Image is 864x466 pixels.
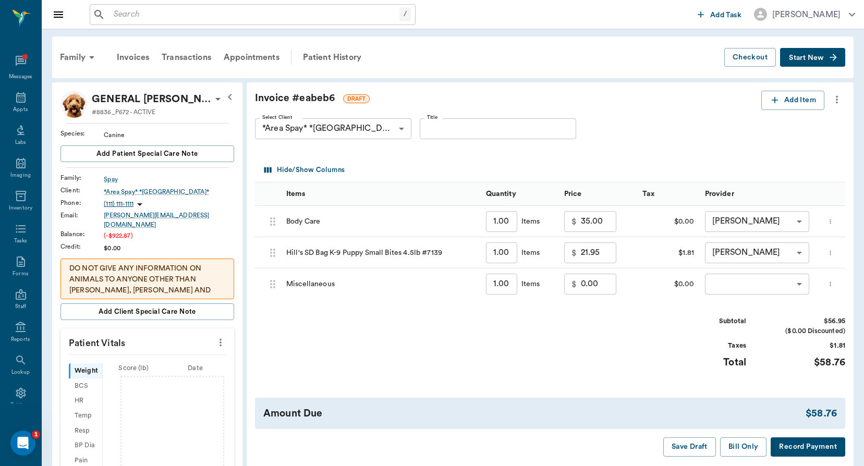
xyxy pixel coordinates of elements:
[69,408,102,423] div: Temp
[13,270,28,278] div: Forms
[15,139,26,146] div: Labs
[104,243,234,253] div: $0.00
[92,107,155,117] p: #8836_P672 - ACTIVE
[99,306,196,317] span: Add client Special Care Note
[581,242,616,263] input: 0.00
[824,213,836,230] button: more
[668,341,746,351] div: Taxes
[705,242,809,263] div: [PERSON_NAME]
[746,5,863,24] button: [PERSON_NAME]
[581,274,616,295] input: 0.00
[13,106,28,114] div: Appts
[693,5,746,24] button: Add Task
[700,182,834,206] div: Provider
[297,45,368,70] a: Patient History
[517,248,540,258] div: Items
[32,431,40,439] span: 1
[255,91,761,106] div: Invoice # eabeb6
[10,431,35,456] iframe: Intercom live chat
[92,91,212,107] div: GENERAL Spay
[60,229,104,239] div: Balance :
[60,198,104,207] div: Phone :
[60,328,234,354] p: Patient Vitals
[780,48,845,67] button: Start New
[286,179,305,209] div: Items
[668,316,746,326] div: Subtotal
[164,363,226,373] div: Date
[767,355,845,370] div: $58.76
[92,91,212,107] p: GENERAL [PERSON_NAME]
[262,114,292,121] label: Select Client
[663,437,716,457] button: Save Draft
[69,423,102,438] div: Resp
[60,173,104,182] div: Family :
[109,7,399,22] input: Search
[10,401,31,409] div: Settings
[637,206,700,237] div: $0.00
[564,179,582,209] div: Price
[637,237,700,268] div: $1.81
[263,406,806,421] div: Amount Due
[637,182,700,206] div: Tax
[11,336,30,344] div: Reports
[637,268,700,300] div: $0.00
[96,148,198,160] span: Add patient Special Care Note
[281,182,481,206] div: Items
[559,182,637,206] div: Price
[54,45,104,70] div: Family
[705,179,734,209] div: Provider
[60,91,88,118] img: Profile Image
[824,244,836,262] button: more
[806,406,837,421] div: $58.76
[571,215,577,228] p: $
[642,179,654,209] div: Tax
[60,242,104,251] div: Credit :
[217,45,286,70] a: Appointments
[581,211,616,232] input: 0.00
[9,73,33,81] div: Messages
[761,91,824,110] button: Add Item
[11,369,30,376] div: Lookup
[104,200,133,209] p: (111) 111-1111
[60,145,234,162] button: Add patient Special Care Note
[281,237,481,268] div: Hill's SD Bag K-9 Puppy Small Bites 4.5lb #7139
[767,316,845,326] div: $56.95
[517,279,540,289] div: Items
[48,4,69,25] button: Close drawer
[771,437,845,457] button: Record Payment
[481,182,559,206] div: Quantity
[668,355,746,370] div: Total
[155,45,217,70] a: Transactions
[824,275,836,293] button: more
[69,438,102,453] div: BP Dia
[69,394,102,409] div: HR
[104,187,234,197] a: *Area Spay* *[GEOGRAPHIC_DATA]*
[705,211,809,232] div: [PERSON_NAME]
[255,118,411,139] div: *Area Spay* *[GEOGRAPHIC_DATA]*
[724,48,776,67] button: Checkout
[103,363,165,373] div: Score ( lb )
[399,7,411,21] div: /
[281,206,481,237] div: Body Care
[10,171,31,179] div: Imaging
[60,129,104,138] div: Species :
[767,326,845,336] div: ($0.00 Discounted)
[69,263,225,351] p: DO NOT GIVE ANY INFORMATION ON ANIMALS TO ANYONE OTHER THAN [PERSON_NAME], [PERSON_NAME] AND [PER...
[60,303,234,320] button: Add client Special Care Note
[9,204,32,212] div: Inventory
[104,211,234,229] a: [PERSON_NAME][EMAIL_ADDRESS][DOMAIN_NAME]
[69,378,102,394] div: BCS
[111,45,155,70] a: Invoices
[69,363,102,378] div: Weight
[767,341,845,351] div: $1.81
[262,162,347,178] button: Select columns
[104,231,234,240] div: (-$922.87)
[104,175,234,184] a: Spay
[60,211,104,220] div: Email :
[571,247,577,259] p: $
